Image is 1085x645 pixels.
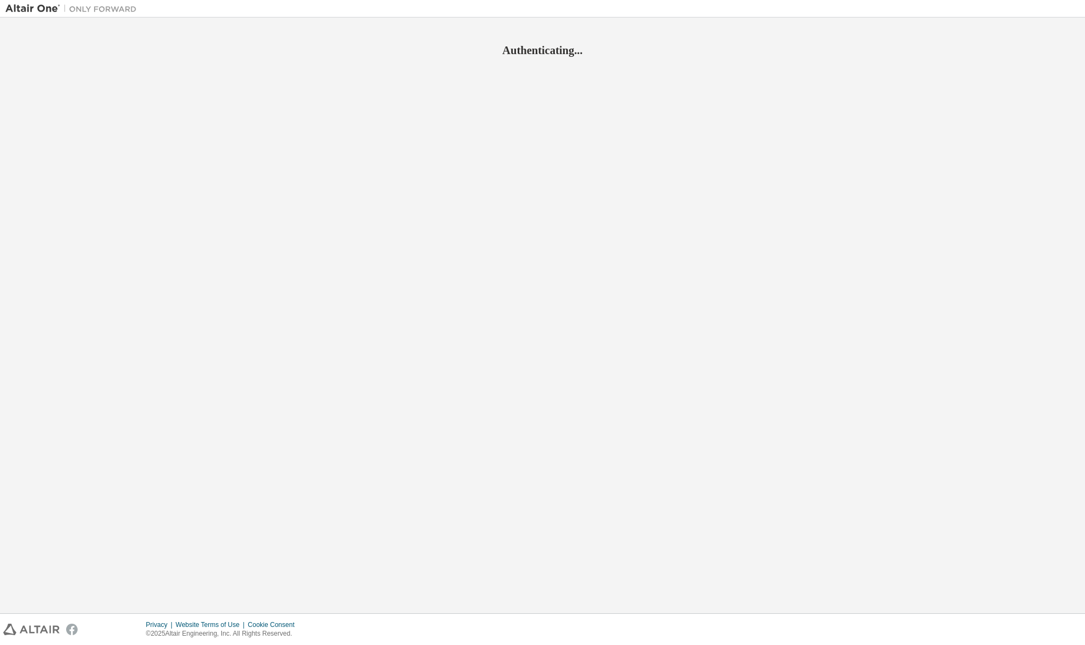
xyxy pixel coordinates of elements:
[5,3,142,14] img: Altair One
[146,620,175,629] div: Privacy
[175,620,248,629] div: Website Terms of Use
[146,629,301,638] p: © 2025 Altair Engineering, Inc. All Rights Reserved.
[3,624,60,635] img: altair_logo.svg
[5,43,1080,57] h2: Authenticating...
[66,624,78,635] img: facebook.svg
[248,620,301,629] div: Cookie Consent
